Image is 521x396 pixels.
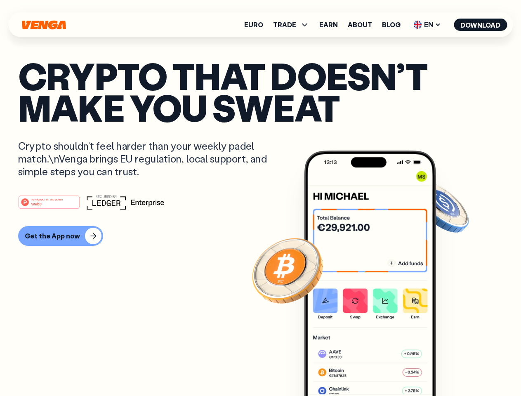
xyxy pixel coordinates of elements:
span: TRADE [273,21,296,28]
tspan: #1 PRODUCT OF THE MONTH [31,198,63,200]
tspan: Web3 [31,201,42,206]
img: flag-uk [413,21,422,29]
div: Get the App now [25,232,80,240]
p: Crypto that doesn’t make you sweat [18,60,503,123]
img: USDC coin [411,177,471,237]
a: Blog [382,21,401,28]
a: Euro [244,21,263,28]
a: About [348,21,372,28]
a: Get the App now [18,226,503,246]
a: Earn [319,21,338,28]
button: Get the App now [18,226,103,246]
span: TRADE [273,20,309,30]
a: #1 PRODUCT OF THE MONTHWeb3 [18,200,80,211]
img: Bitcoin [250,233,325,307]
button: Download [454,19,507,31]
p: Crypto shouldn’t feel harder than your weekly padel match.\nVenga brings EU regulation, local sup... [18,139,279,178]
span: EN [410,18,444,31]
svg: Home [21,20,67,30]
